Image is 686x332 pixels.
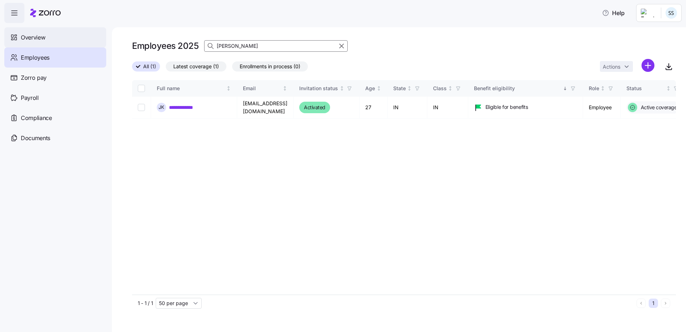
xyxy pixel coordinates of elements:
a: Compliance [4,108,106,128]
div: Not sorted [226,86,231,91]
input: Search Employees [204,40,348,52]
button: 1 [649,299,658,308]
img: b3a65cbeab486ed89755b86cd886e362 [666,7,677,19]
td: IN [427,97,468,119]
span: Active coverage [639,104,677,111]
span: Compliance [21,114,52,123]
button: Actions [600,61,633,72]
span: Help [602,9,625,17]
div: Email [243,84,281,92]
td: IN [387,97,427,119]
span: 1 - 1 / 1 [138,300,153,307]
th: Invitation statusNot sorted [293,80,360,97]
div: Class [433,84,447,92]
a: Documents [4,128,106,148]
img: Employer logo [641,9,655,17]
th: Benefit eligibilitySorted descending [468,80,583,97]
a: Employees [4,47,106,68]
button: Previous page [636,299,646,308]
div: Not sorted [339,86,344,91]
span: Documents [21,134,50,143]
div: Sorted descending [563,86,568,91]
span: Latest coverage (1) [173,62,219,71]
div: Not sorted [666,86,671,91]
span: Zorro pay [21,73,47,82]
th: StateNot sorted [387,80,427,97]
div: Age [365,84,375,92]
button: Help [596,6,630,20]
th: ClassNot sorted [427,80,468,97]
svg: add icon [642,59,654,72]
div: Not sorted [282,86,287,91]
input: Select record 1 [138,104,145,111]
td: 27 [360,97,387,119]
a: Payroll [4,88,106,108]
th: RoleNot sorted [583,80,621,97]
td: [EMAIL_ADDRESS][DOMAIN_NAME] [237,97,293,119]
td: Employee [583,97,621,119]
span: Employees [21,53,50,62]
div: Not sorted [407,86,412,91]
th: AgeNot sorted [360,80,387,97]
div: Status [626,84,665,92]
div: Benefit eligibility [474,84,562,92]
div: Not sorted [376,86,381,91]
a: Overview [4,27,106,47]
div: Not sorted [600,86,605,91]
span: Payroll [21,93,39,102]
span: Overview [21,33,45,42]
div: Invitation status [299,84,338,92]
div: Full name [157,84,225,92]
div: Not sorted [448,86,453,91]
span: Activated [304,103,325,112]
a: Zorro pay [4,68,106,88]
input: Select all records [138,85,145,92]
div: State [393,84,406,92]
th: Full nameNot sorted [151,80,237,97]
span: All (1) [143,62,156,71]
span: J K [159,105,164,110]
button: Next page [661,299,670,308]
div: Role [589,84,599,92]
h1: Employees 2025 [132,40,198,51]
span: Actions [603,64,620,69]
span: Enrollments in process (0) [240,62,300,71]
span: Eligible for benefits [485,103,528,111]
th: EmailNot sorted [237,80,293,97]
